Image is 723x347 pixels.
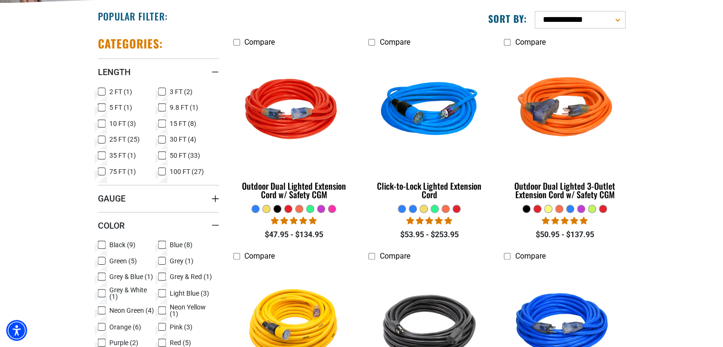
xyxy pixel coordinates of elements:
span: Compare [515,38,545,47]
span: Grey (1) [170,258,193,264]
div: Accessibility Menu [6,320,27,341]
img: Red [234,56,354,165]
span: Compare [244,251,275,260]
summary: Gauge [98,185,219,212]
a: blue Click-to-Lock Lighted Extension Cord [368,51,490,204]
h2: Popular Filter: [98,10,168,22]
label: Sort by: [488,12,527,25]
div: Click-to-Lock Lighted Extension Cord [368,182,490,199]
summary: Length [98,58,219,85]
summary: Color [98,212,219,239]
span: Compare [379,38,410,47]
span: Compare [379,251,410,260]
span: Black (9) [109,241,135,248]
div: $50.95 - $137.95 [504,229,625,241]
span: 25 FT (25) [109,136,140,143]
img: blue [369,56,489,165]
span: Pink (3) [170,324,193,330]
span: 10 FT (3) [109,120,136,127]
span: Length [98,67,131,77]
span: Grey & Blue (1) [109,273,153,280]
span: Gauge [98,193,125,204]
span: 100 FT (27) [170,168,204,175]
span: Light Blue (3) [170,290,209,297]
span: 4.80 stars [542,216,588,225]
span: 30 FT (4) [170,136,196,143]
span: 4.81 stars [271,216,317,225]
span: Grey & White (1) [109,287,155,300]
a: Red Outdoor Dual Lighted Extension Cord w/ Safety CGM [233,51,355,204]
span: Orange (6) [109,324,141,330]
span: 2 FT (1) [109,88,132,95]
div: $47.95 - $134.95 [233,229,355,241]
span: 4.87 stars [406,216,452,225]
img: orange [505,56,625,165]
span: Green (5) [109,258,137,264]
div: Outdoor Dual Lighted 3-Outlet Extension Cord w/ Safety CGM [504,182,625,199]
span: Neon Yellow (1) [170,304,215,317]
span: 9.8 FT (1) [170,104,198,111]
span: Blue (8) [170,241,193,248]
div: Outdoor Dual Lighted Extension Cord w/ Safety CGM [233,182,355,199]
span: Neon Green (4) [109,307,154,314]
span: 50 FT (33) [170,152,200,159]
span: Grey & Red (1) [170,273,212,280]
span: Purple (2) [109,339,138,346]
a: orange Outdoor Dual Lighted 3-Outlet Extension Cord w/ Safety CGM [504,51,625,204]
span: Compare [244,38,275,47]
span: 75 FT (1) [109,168,136,175]
span: 5 FT (1) [109,104,132,111]
span: 35 FT (1) [109,152,136,159]
span: Color [98,220,125,231]
span: Compare [515,251,545,260]
h2: Categories: [98,36,164,51]
span: 3 FT (2) [170,88,193,95]
span: Red (5) [170,339,191,346]
div: $53.95 - $253.95 [368,229,490,241]
span: 15 FT (8) [170,120,196,127]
